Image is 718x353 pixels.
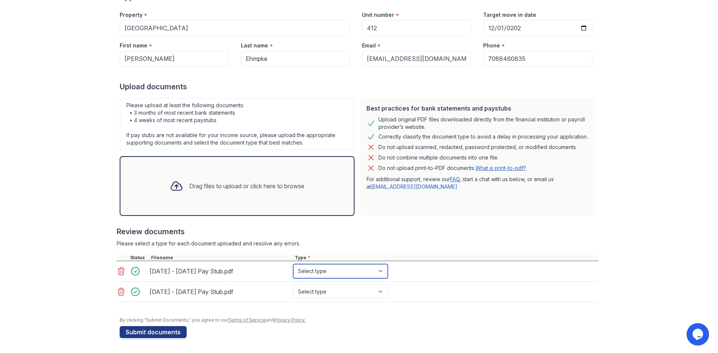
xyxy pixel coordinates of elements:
div: Correctly classify the document type to avoid a delay in processing your application. [378,132,588,141]
iframe: chat widget [687,323,711,346]
p: For additional support, review our , start a chat with us below, or email us at [366,176,589,191]
p: Do not upload print-to-PDF documents. [378,164,526,172]
div: By clicking "Submit Documents," you agree to our and [120,317,598,323]
a: What is print-to-pdf? [475,165,526,171]
a: FAQ [450,176,460,182]
a: Privacy Policy. [274,317,306,323]
div: Status [129,255,150,261]
a: Terms of Service [228,317,266,323]
div: Do not combine multiple documents into one file. [378,153,498,162]
label: Property [120,11,142,19]
div: Type [293,255,598,261]
div: Upload documents [120,81,598,92]
label: First name [120,42,147,49]
label: Unit number [362,11,394,19]
div: Please select a type for each document uploaded and resolve any errors. [117,240,598,247]
div: Drag files to upload or click here to browse [189,182,304,191]
div: Review documents [117,226,598,237]
button: Submit documents [120,326,187,338]
div: Filename [150,255,293,261]
label: Email [362,42,376,49]
div: Please upload at least the following documents: • 3 months of most recent bank statements • 4 wee... [120,98,355,150]
label: Target move in date [483,11,536,19]
div: [DATE] - [DATE] Pay Stub.pdf [150,286,290,298]
div: Upload original PDF files downloaded directly from the financial institution or payroll provider’... [378,116,589,131]
label: Last name [241,42,268,49]
label: Phone [483,42,500,49]
a: [EMAIL_ADDRESS][DOMAIN_NAME] [371,183,457,190]
div: [DATE] - [DATE] Pay Stub.pdf [150,265,290,277]
div: Do not upload scanned, redacted, password protected, or modified documents. [378,143,577,152]
div: Best practices for bank statements and paystubs [366,104,589,113]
